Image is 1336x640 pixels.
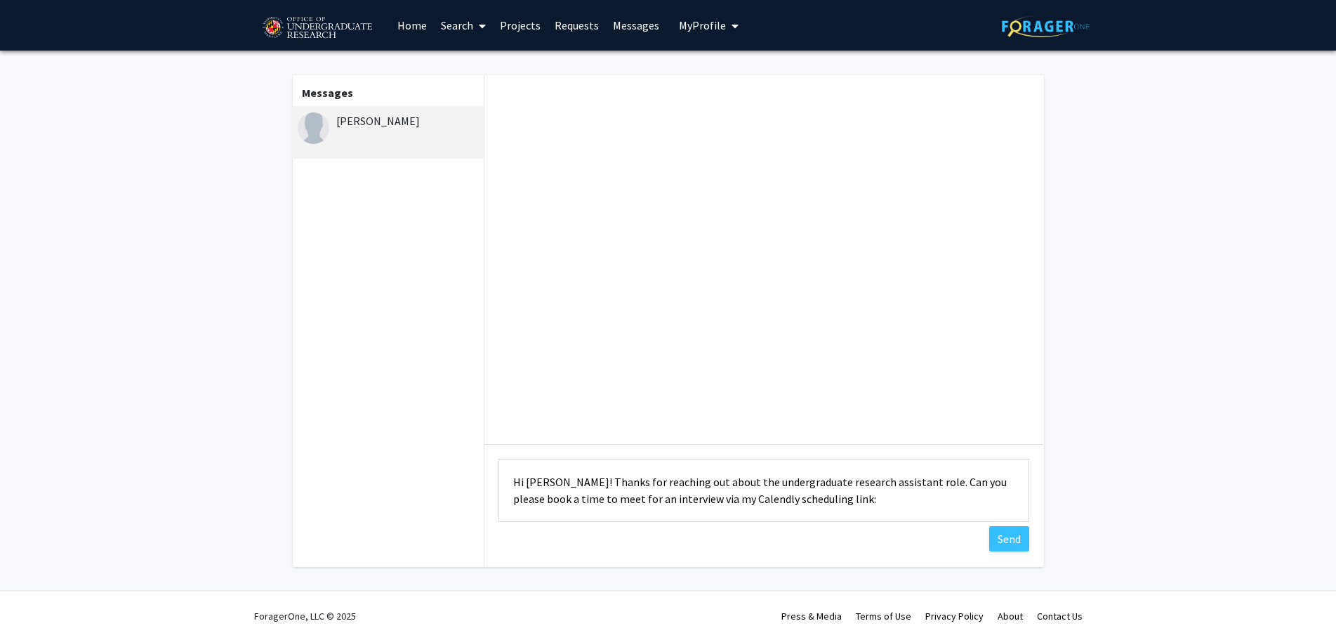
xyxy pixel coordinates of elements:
[11,577,60,629] iframe: Chat
[493,1,548,50] a: Projects
[258,11,376,46] img: University of Maryland Logo
[1002,15,1090,37] img: ForagerOne Logo
[925,610,984,622] a: Privacy Policy
[298,112,481,129] div: [PERSON_NAME]
[998,610,1023,622] a: About
[434,1,493,50] a: Search
[679,18,726,32] span: My Profile
[1037,610,1083,622] a: Contact Us
[390,1,434,50] a: Home
[548,1,606,50] a: Requests
[298,112,329,144] img: Justin Stewart
[498,459,1029,522] textarea: Message
[302,86,353,100] b: Messages
[989,526,1029,551] button: Send
[781,610,842,622] a: Press & Media
[856,610,911,622] a: Terms of Use
[606,1,666,50] a: Messages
